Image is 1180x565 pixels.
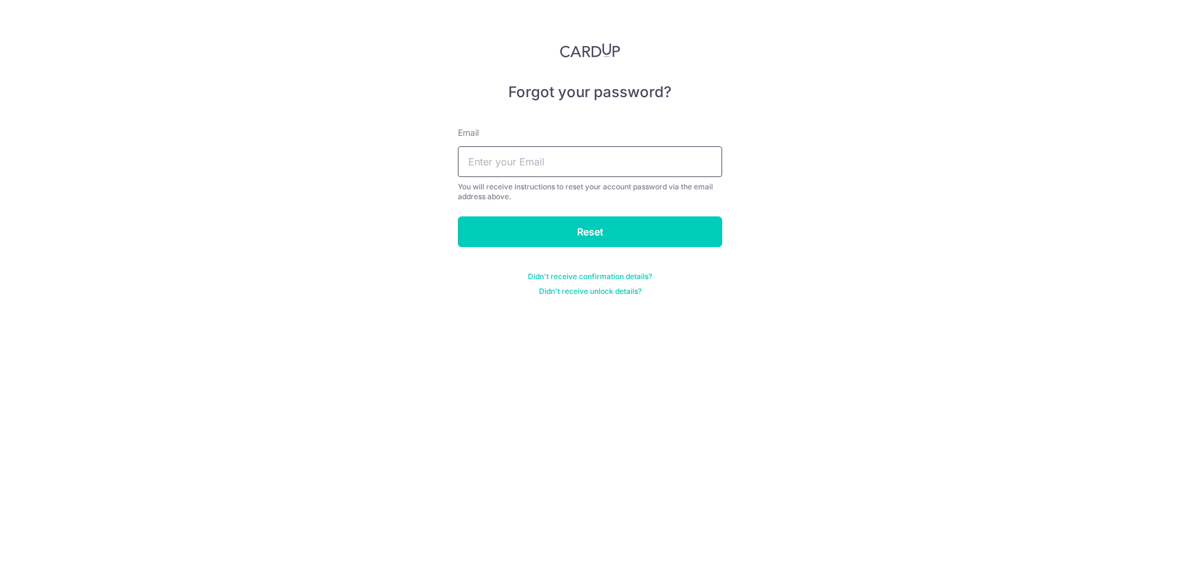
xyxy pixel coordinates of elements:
[458,182,722,202] div: You will receive instructions to reset your account password via the email address above.
[528,272,652,282] a: Didn't receive confirmation details?
[539,286,642,296] a: Didn't receive unlock details?
[458,82,722,102] h5: Forgot your password?
[458,127,479,139] label: Email
[458,146,722,177] input: Enter your Email
[560,43,620,58] img: CardUp Logo
[458,216,722,247] input: Reset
